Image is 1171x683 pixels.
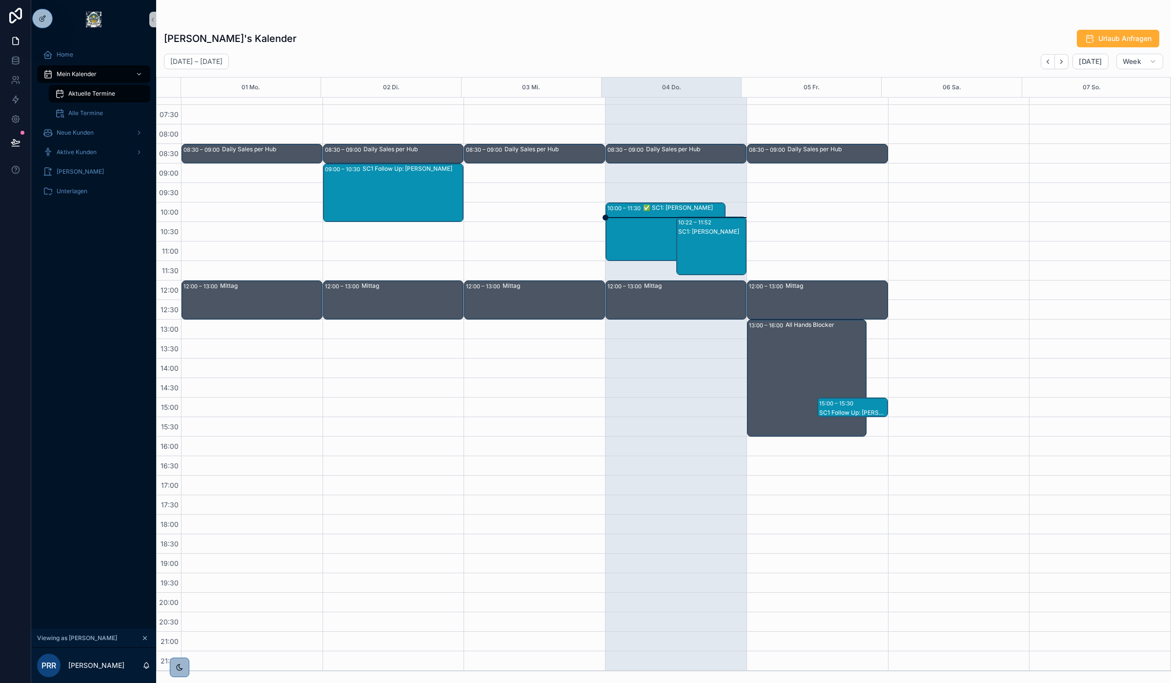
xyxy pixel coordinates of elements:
button: 04 Do. [662,78,681,97]
div: 09:00 – 10:30 [325,164,363,174]
button: Week [1116,54,1163,69]
h2: [DATE] – [DATE] [170,57,222,66]
button: 01 Mo. [242,78,260,97]
span: Unterlagen [57,187,87,195]
button: Back [1041,54,1055,69]
span: 21:30 [158,657,181,665]
div: 12:00 – 13:00Mittag [182,281,322,319]
span: Aktive Kunden [57,148,97,156]
div: 08:30 – 09:00 [325,145,363,155]
span: 09:00 [157,169,181,177]
div: Mittag [786,282,887,290]
div: 08:30 – 09:00Daily Sales per Hub [323,144,464,163]
span: Mein Kalender [57,70,97,78]
span: 11:00 [160,247,181,255]
span: 20:30 [157,618,181,626]
div: 08:30 – 09:00Daily Sales per Hub [182,144,322,163]
div: 10:00 – 11:30✅ SC1: [PERSON_NAME] [606,203,725,261]
div: Mittag [362,282,463,290]
div: 08:30 – 09:00Daily Sales per Hub [464,144,605,163]
span: 08:00 [157,130,181,138]
div: Daily Sales per Hub [787,145,887,153]
span: 19:30 [158,579,181,587]
div: 08:30 – 09:00 [749,145,787,155]
span: 21:00 [158,637,181,645]
div: Daily Sales per Hub [646,145,746,153]
span: PRR [41,660,56,671]
span: 12:30 [158,305,181,314]
span: Week [1123,57,1141,66]
img: App logo [86,12,101,27]
span: 15:30 [159,422,181,431]
span: 15:00 [159,403,181,411]
h1: [PERSON_NAME]'s Kalender [164,32,297,45]
div: Mittag [220,282,322,290]
span: Urlaub Anfragen [1098,34,1151,43]
a: Unterlagen [37,182,150,200]
span: 09:30 [157,188,181,197]
div: 08:30 – 09:00Daily Sales per Hub [747,144,888,163]
a: Alle Termine [49,104,150,122]
div: 08:30 – 09:00 [183,145,222,155]
div: Mittag [503,282,604,290]
div: 13:00 – 16:00 [749,321,786,330]
div: 15:00 – 15:30 [819,399,856,408]
div: scrollable content [31,39,156,213]
div: 12:00 – 13:00 [607,281,644,291]
span: 14:30 [158,383,181,392]
button: [DATE] [1072,54,1108,69]
a: Neue Kunden [37,124,150,141]
span: 08:30 [157,149,181,158]
button: Next [1055,54,1069,69]
div: 10:22 – 11:52SC1: [PERSON_NAME] [677,217,746,275]
span: [DATE] [1079,57,1102,66]
span: Viewing as [PERSON_NAME] [37,634,117,642]
div: 13:00 – 16:00All Hands Blocker [747,320,866,436]
div: 07 So. [1083,78,1101,97]
span: [PERSON_NAME] [57,168,104,176]
span: 19:00 [158,559,181,567]
div: 10:22 – 11:52 [678,218,714,227]
span: Alle Termine [68,109,103,117]
span: 20:00 [157,598,181,606]
div: 08:30 – 09:00 [466,145,505,155]
a: Aktuelle Termine [49,85,150,102]
span: 18:00 [158,520,181,528]
div: 15:00 – 15:30SC1 Follow Up: [PERSON_NAME]-[PERSON_NAME] [818,398,887,417]
div: 12:00 – 13:00Mittag [464,281,605,319]
span: 07:00 [157,91,181,99]
div: 09:00 – 10:30SC1 Follow Up: [PERSON_NAME] [323,164,464,221]
span: 07:30 [157,110,181,119]
div: SC1 Follow Up: [PERSON_NAME] [363,165,463,173]
span: 17:30 [159,501,181,509]
div: 12:00 – 13:00 [325,281,362,291]
div: 12:00 – 13:00Mittag [606,281,746,319]
div: ✅ SC1: [PERSON_NAME] [643,204,724,212]
span: 12:00 [158,286,181,294]
div: 12:00 – 13:00Mittag [747,281,888,319]
button: 02 Di. [383,78,400,97]
button: 06 Sa. [943,78,961,97]
span: 16:00 [158,442,181,450]
a: [PERSON_NAME] [37,163,150,181]
a: Home [37,46,150,63]
div: Daily Sales per Hub [363,145,463,153]
p: [PERSON_NAME] [68,661,124,670]
div: SC1 Follow Up: [PERSON_NAME]-[PERSON_NAME] [819,409,887,417]
span: Aktuelle Termine [68,90,115,98]
a: Aktive Kunden [37,143,150,161]
div: 10:00 – 11:30 [607,203,643,213]
span: 10:30 [158,227,181,236]
span: 13:00 [158,325,181,333]
span: 13:30 [158,344,181,353]
span: 11:30 [160,266,181,275]
span: 16:30 [158,462,181,470]
button: 05 Fr. [804,78,820,97]
span: 14:00 [158,364,181,372]
span: 18:30 [158,540,181,548]
div: 12:00 – 13:00 [466,281,503,291]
